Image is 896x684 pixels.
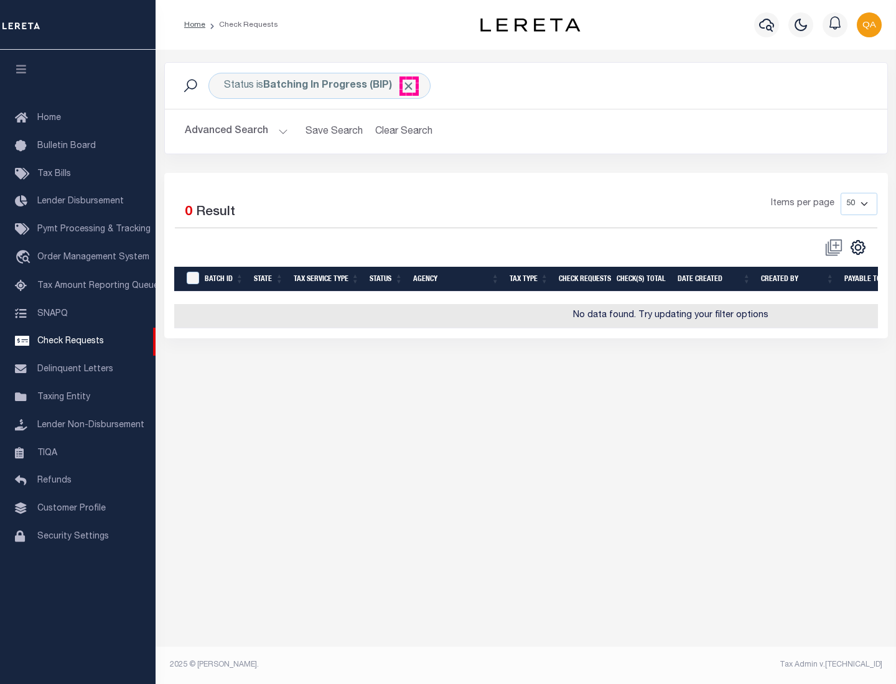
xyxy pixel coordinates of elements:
[505,267,554,292] th: Tax Type: activate to sort column ascending
[185,206,192,219] span: 0
[37,365,113,374] span: Delinquent Letters
[37,476,72,485] span: Refunds
[37,170,71,178] span: Tax Bills
[771,197,834,211] span: Items per page
[37,504,106,513] span: Customer Profile
[37,142,96,150] span: Bulletin Board
[37,309,68,318] span: SNAPQ
[37,114,61,122] span: Home
[37,282,159,290] span: Tax Amount Reporting Queue
[673,267,756,292] th: Date Created: activate to sort column ascending
[37,197,124,206] span: Lender Disbursement
[161,659,526,670] div: 2025 © [PERSON_NAME].
[208,73,431,99] div: Status is
[37,225,151,234] span: Pymt Processing & Tracking
[37,448,57,457] span: TIQA
[184,21,205,29] a: Home
[196,203,235,223] label: Result
[402,80,415,93] span: Click to Remove
[37,393,90,402] span: Taxing Entity
[857,12,882,37] img: svg+xml;base64,PHN2ZyB4bWxucz0iaHR0cDovL3d3dy53My5vcmcvMjAwMC9zdmciIHBvaW50ZXItZXZlbnRzPSJub25lIi...
[205,19,278,30] li: Check Requests
[263,81,415,91] b: Batching In Progress (BIP)
[249,267,289,292] th: State: activate to sort column ascending
[185,119,288,144] button: Advanced Search
[200,267,249,292] th: Batch Id: activate to sort column ascending
[756,267,839,292] th: Created By: activate to sort column ascending
[37,421,144,430] span: Lender Non-Disbursement
[37,337,104,346] span: Check Requests
[535,659,882,670] div: Tax Admin v.[TECHNICAL_ID]
[365,267,408,292] th: Status: activate to sort column ascending
[289,267,365,292] th: Tax Service Type: activate to sort column ascending
[298,119,370,144] button: Save Search
[554,267,612,292] th: Check Requests
[480,18,580,32] img: logo-dark.svg
[15,250,35,266] i: travel_explore
[37,532,109,541] span: Security Settings
[37,253,149,262] span: Order Management System
[408,267,505,292] th: Agency: activate to sort column ascending
[370,119,438,144] button: Clear Search
[612,267,673,292] th: Check(s) Total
